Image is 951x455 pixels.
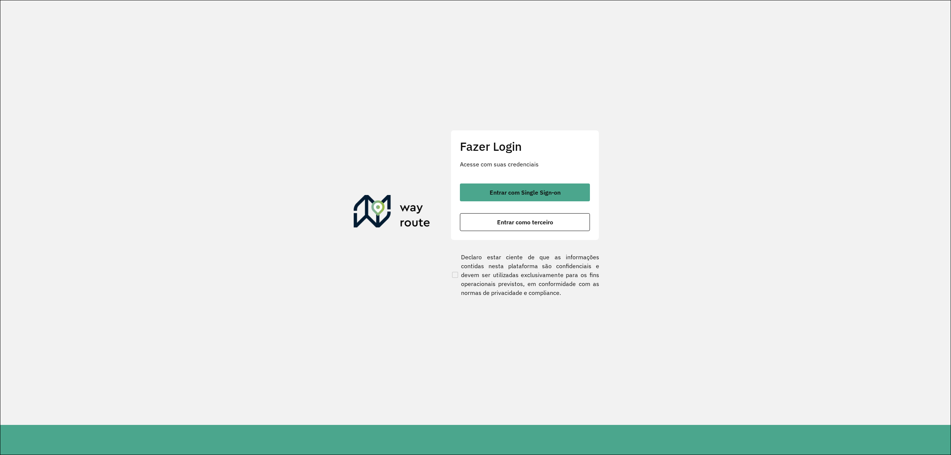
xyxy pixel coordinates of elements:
label: Declaro estar ciente de que as informações contidas nesta plataforma são confidenciais e devem se... [451,253,599,297]
button: button [460,183,590,201]
span: Entrar como terceiro [497,219,553,225]
button: button [460,213,590,231]
h2: Fazer Login [460,139,590,153]
img: Roteirizador AmbevTech [354,195,430,231]
span: Entrar com Single Sign-on [490,189,561,195]
p: Acesse com suas credenciais [460,160,590,169]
